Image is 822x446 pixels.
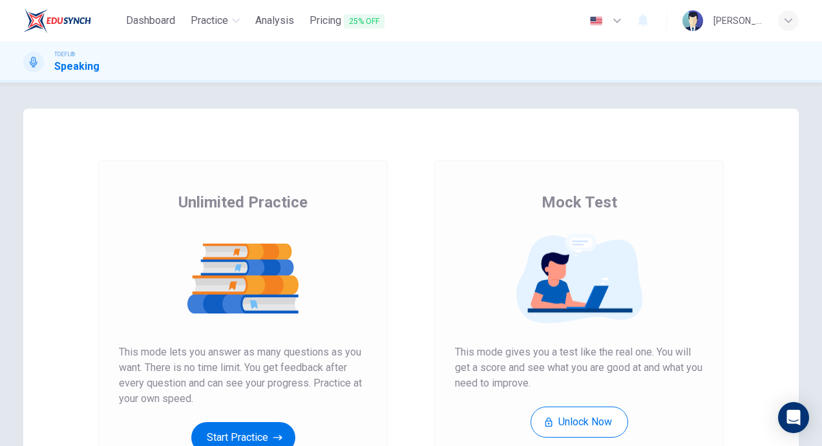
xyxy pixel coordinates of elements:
[54,50,75,59] span: TOEFL®
[54,59,100,74] h1: Speaking
[250,9,299,33] a: Analysis
[250,9,299,32] button: Analysis
[588,16,604,26] img: en
[682,10,703,31] img: Profile picture
[23,8,91,34] img: EduSynch logo
[23,8,121,34] a: EduSynch logo
[185,9,245,32] button: Practice
[119,345,367,407] span: This mode lets you answer as many questions as you want. There is no time limit. You get feedback...
[121,9,180,33] a: Dashboard
[344,14,385,28] span: 25% OFF
[713,13,763,28] div: [PERSON_NAME] dos [PERSON_NAME]
[778,402,809,433] div: Open Intercom Messenger
[310,13,385,29] span: Pricing
[255,13,294,28] span: Analysis
[531,407,628,438] button: Unlock Now
[126,13,175,28] span: Dashboard
[121,9,180,32] button: Dashboard
[542,192,617,213] span: Mock Test
[191,13,228,28] span: Practice
[304,9,390,33] button: Pricing25% OFF
[455,345,703,391] span: This mode gives you a test like the real one. You will get a score and see what you are good at a...
[178,192,308,213] span: Unlimited Practice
